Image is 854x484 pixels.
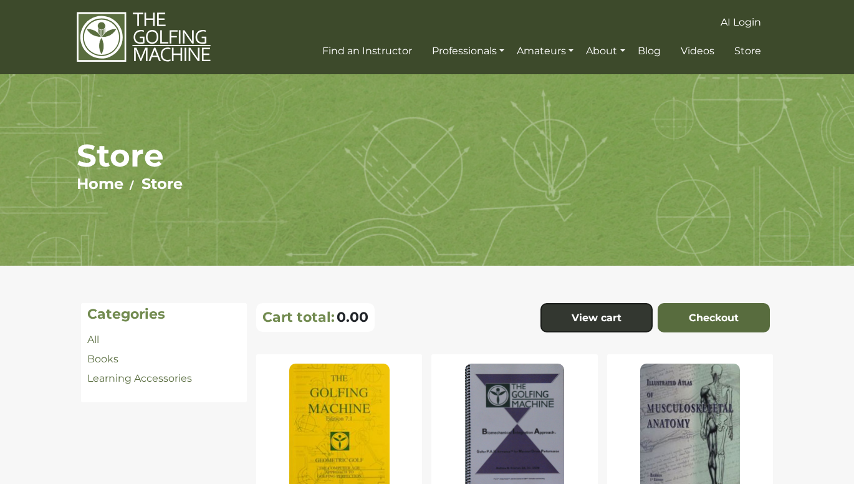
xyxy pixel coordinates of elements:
a: Amateurs [514,40,577,62]
a: AI Login [717,11,764,34]
img: The Golfing Machine [77,11,211,63]
a: About [583,40,628,62]
span: Blog [638,45,661,57]
a: Store [142,175,183,193]
a: All [87,334,99,346]
a: Checkout [658,303,770,333]
a: Learning Accessories [87,372,192,384]
a: Professionals [429,40,507,62]
p: Cart total: [262,309,335,326]
span: AI Login [721,16,761,28]
span: Videos [681,45,714,57]
span: Store [734,45,761,57]
a: Videos [678,40,717,62]
h1: Store [77,137,778,175]
a: Store [731,40,764,62]
a: Home [77,175,123,193]
h4: Categories [87,306,241,322]
a: View cart [540,303,653,333]
a: Blog [635,40,664,62]
span: Find an Instructor [322,45,412,57]
a: Books [87,353,118,365]
a: Find an Instructor [319,40,415,62]
span: 0.00 [337,309,368,326]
